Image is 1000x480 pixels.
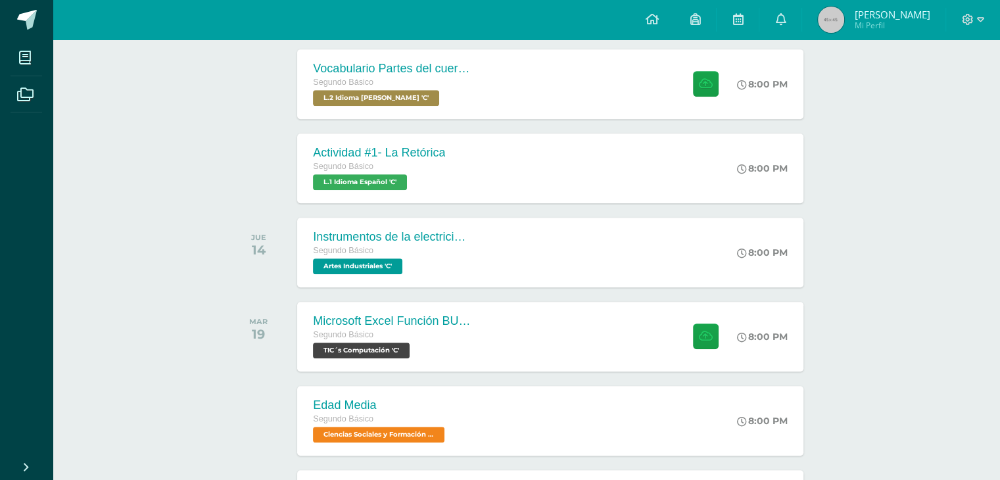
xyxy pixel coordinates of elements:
[737,247,788,258] div: 8:00 PM
[854,8,930,21] span: [PERSON_NAME]
[737,415,788,427] div: 8:00 PM
[313,162,373,171] span: Segundo Básico
[818,7,844,33] img: 45x45
[313,230,471,244] div: Instrumentos de la electricidad
[313,174,407,190] span: L.1 Idioma Español 'C'
[313,78,373,87] span: Segundo Básico
[737,78,788,90] div: 8:00 PM
[251,233,266,242] div: JUE
[313,258,402,274] span: Artes Industriales 'C'
[313,343,410,358] span: TIC´s Computación 'C'
[313,62,471,76] div: Vocabulario Partes del cuerpo
[313,314,471,328] div: Microsoft Excel Función BUSCAR
[854,20,930,31] span: Mi Perfil
[313,90,439,106] span: L.2 Idioma Maya Kaqchikel 'C'
[313,246,373,255] span: Segundo Básico
[313,414,373,423] span: Segundo Básico
[313,398,448,412] div: Edad Media
[313,427,444,443] span: Ciencias Sociales y Formación Ciudadana 'C'
[313,146,445,160] div: Actividad #1- La Retórica
[251,242,266,258] div: 14
[737,331,788,343] div: 8:00 PM
[249,317,268,326] div: MAR
[249,326,268,342] div: 19
[313,330,373,339] span: Segundo Básico
[737,162,788,174] div: 8:00 PM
